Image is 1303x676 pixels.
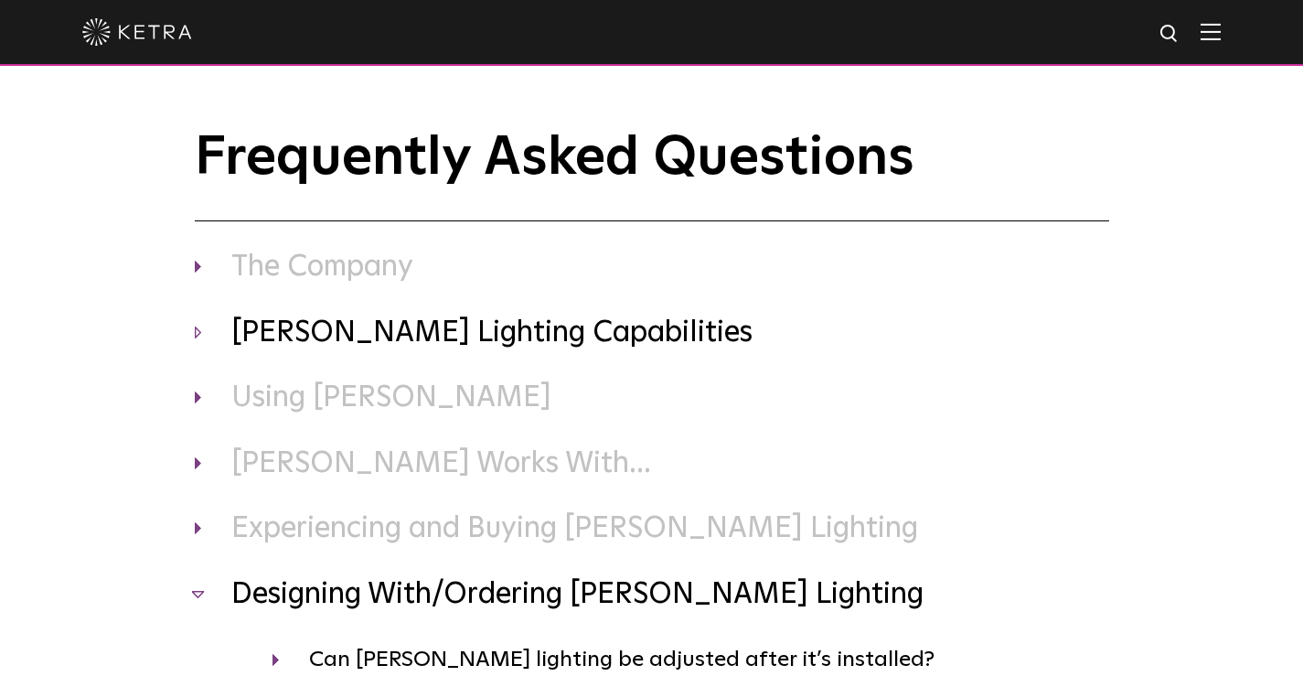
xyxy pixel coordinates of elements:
h3: [PERSON_NAME] Lighting Capabilities [195,315,1109,353]
h3: The Company [195,249,1109,287]
h3: Experiencing and Buying [PERSON_NAME] Lighting [195,510,1109,549]
h3: Designing With/Ordering [PERSON_NAME] Lighting [195,576,1109,615]
img: search icon [1159,23,1181,46]
img: ketra-logo-2019-white [82,18,192,46]
h3: [PERSON_NAME] Works With... [195,445,1109,484]
h3: Using [PERSON_NAME] [195,380,1109,418]
h1: Frequently Asked Questions [195,128,1109,221]
img: Hamburger%20Nav.svg [1201,23,1221,40]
